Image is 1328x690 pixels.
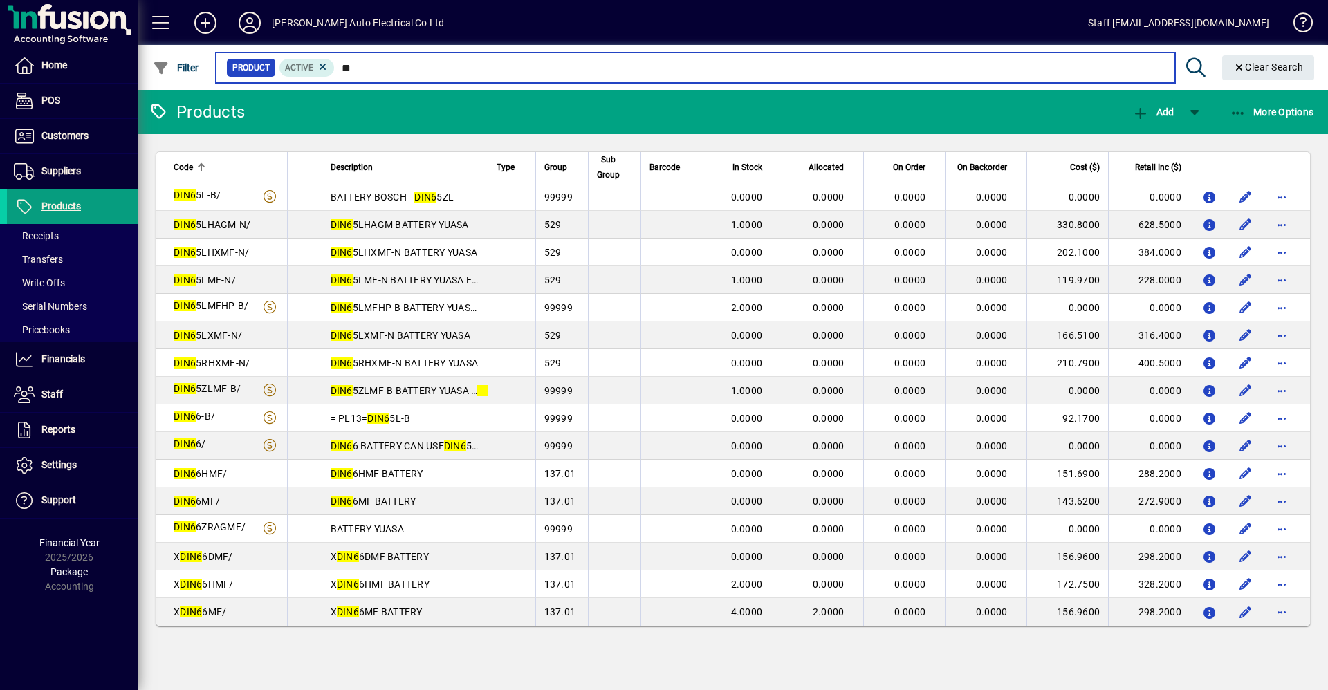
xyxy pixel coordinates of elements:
[41,494,76,505] span: Support
[894,385,926,396] span: 0.0000
[731,219,763,230] span: 1.0000
[1108,515,1190,543] td: 0.0000
[1235,380,1257,402] button: Edit
[813,523,845,534] span: 0.0000
[597,152,620,183] span: Sub Group
[1070,160,1100,175] span: Cost ($)
[1235,297,1257,319] button: Edit
[41,353,85,364] span: Financials
[731,523,763,534] span: 0.0000
[1026,598,1108,626] td: 156.9600
[731,551,763,562] span: 0.0000
[183,10,228,35] button: Add
[1026,183,1108,211] td: 0.0000
[976,274,1008,286] span: 0.0000
[731,192,763,203] span: 0.0000
[731,496,763,507] span: 0.0000
[174,606,226,617] span: X 6MF/
[544,385,573,396] span: 99999
[731,385,763,396] span: 1.0000
[444,440,466,451] em: DIN6
[174,330,196,341] em: DIN6
[1222,55,1315,80] button: Clear
[331,160,479,175] div: Description
[732,160,762,175] span: In Stock
[894,274,926,286] span: 0.0000
[1235,601,1257,623] button: Edit
[544,496,576,507] span: 137.01
[1129,100,1177,124] button: Add
[1233,62,1304,73] span: Clear Search
[813,219,845,230] span: 0.0000
[731,247,763,258] span: 0.0000
[1271,490,1293,512] button: More options
[1026,266,1108,294] td: 119.9700
[41,424,75,435] span: Reports
[337,551,359,562] em: DIN6
[731,468,763,479] span: 0.0000
[1132,106,1174,118] span: Add
[872,160,938,175] div: On Order
[414,192,436,203] em: DIN6
[1108,377,1190,404] td: 0.0000
[232,61,270,75] span: Product
[1283,3,1311,48] a: Knowledge Base
[174,411,196,422] em: DIN6
[331,160,373,175] span: Description
[41,59,67,71] span: Home
[544,357,562,369] span: 529
[41,389,63,400] span: Staff
[894,606,926,617] span: 0.0000
[894,523,926,534] span: 0.0000
[497,160,515,175] span: Type
[731,274,763,286] span: 1.0000
[7,318,138,342] a: Pricebooks
[1271,407,1293,429] button: More options
[39,537,100,548] span: Financial Year
[174,247,249,258] span: 5LHXMF-N/
[1026,321,1108,349] td: 166.5100
[331,496,416,507] span: 6MF BATTERY
[813,496,845,507] span: 0.0000
[1271,214,1293,236] button: More options
[41,130,89,141] span: Customers
[1108,598,1190,626] td: 298.2000
[1271,463,1293,485] button: More options
[1226,100,1318,124] button: More Options
[976,468,1008,479] span: 0.0000
[331,468,353,479] em: DIN6
[731,330,763,341] span: 0.0000
[14,230,59,241] span: Receipts
[331,219,469,230] span: 5LHAGM BATTERY YUASA
[1271,269,1293,291] button: More options
[153,62,199,73] span: Filter
[813,330,845,341] span: 0.0000
[1235,352,1257,374] button: Edit
[337,606,359,617] em: DIN6
[813,468,845,479] span: 0.0000
[1108,266,1190,294] td: 228.0000
[957,160,1007,175] span: On Backorder
[544,440,573,451] span: 99999
[1271,601,1293,623] button: More options
[544,330,562,341] span: 529
[1235,573,1257,595] button: Edit
[1135,160,1181,175] span: Retail Inc ($)
[894,468,926,479] span: 0.0000
[331,247,353,258] em: DIN6
[1230,106,1314,118] span: More Options
[791,160,856,175] div: Allocated
[894,192,926,203] span: 0.0000
[174,496,196,507] em: DIN6
[7,248,138,271] a: Transfers
[649,160,692,175] div: Barcode
[1026,432,1108,460] td: 0.0000
[174,383,241,394] span: 5ZLMF-B/
[174,189,221,201] span: 5L-B/
[1235,269,1257,291] button: Edit
[331,496,353,507] em: DIN6
[731,606,763,617] span: 4.0000
[331,606,423,617] span: X 6MF BATTERY
[174,274,196,286] em: DIN6
[976,219,1008,230] span: 0.0000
